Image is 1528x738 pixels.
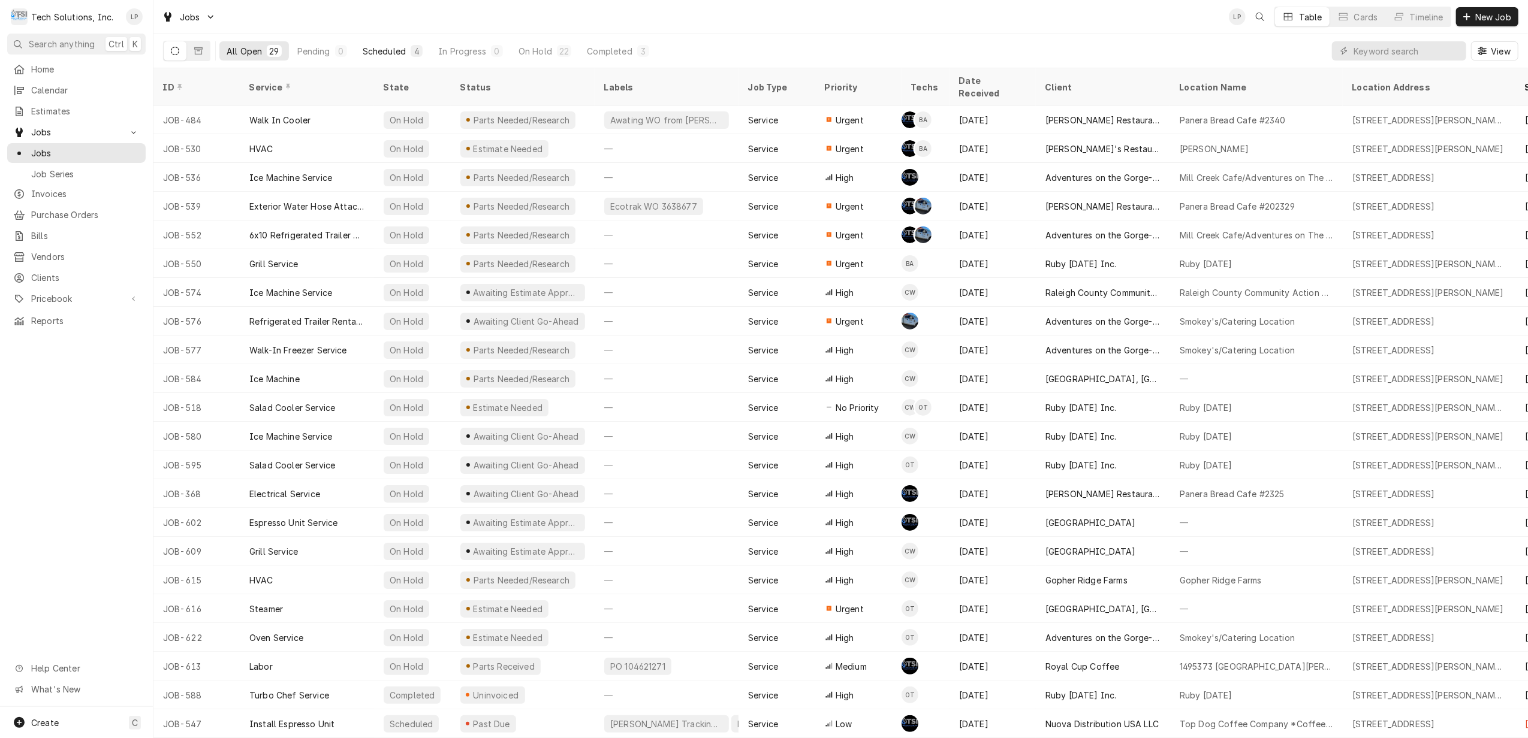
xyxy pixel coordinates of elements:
[388,200,424,213] div: On Hold
[902,456,918,473] div: Otis Tooley's Avatar
[1180,344,1295,356] div: Smokey's/Catering Location
[7,143,146,163] a: Jobs
[297,45,330,58] div: Pending
[1170,508,1343,537] div: —
[388,143,424,155] div: On Hold
[31,683,138,695] span: What's New
[950,163,1036,192] div: [DATE]
[472,286,580,299] div: Awaiting Estimate Approval
[438,45,486,58] div: In Progress
[1352,143,1504,155] div: [STREET_ADDRESS][PERSON_NAME]
[950,278,1036,307] div: [DATE]
[249,459,335,471] div: Salad Cooler Service
[153,393,240,422] div: JOB-518
[472,258,571,270] div: Parts Needed/Research
[595,508,739,537] div: —
[950,220,1036,249] div: [DATE]
[153,249,240,278] div: JOB-550
[1352,114,1506,126] div: [STREET_ADDRESS][PERSON_NAME][PERSON_NAME]
[388,315,424,328] div: On Hold
[902,198,918,214] div: Austin Fox's Avatar
[249,143,273,155] div: HVAC
[1352,516,1435,529] div: [STREET_ADDRESS]
[249,286,332,299] div: Ice Machine Service
[109,38,124,50] span: Ctrl
[126,8,143,25] div: Lisa Paschal's Avatar
[595,537,739,565] div: —
[472,488,580,500] div: Awaiting Client Go-Ahead
[1045,488,1161,500] div: [PERSON_NAME] Restaurant Group
[1045,114,1161,126] div: [PERSON_NAME] Restaurant Group
[836,258,864,270] span: Urgent
[748,114,778,126] div: Service
[1045,315,1161,328] div: Adventures on the Gorge-Aramark Destinations
[249,401,335,414] div: Salad Cooler Service
[363,45,406,58] div: Scheduled
[472,200,571,213] div: Parts Needed/Research
[1045,344,1161,356] div: Adventures on the Gorge-Aramark Destinations
[950,537,1036,565] div: [DATE]
[460,81,583,93] div: Status
[472,459,580,471] div: Awaiting Client Go-Ahead
[902,370,918,387] div: CW
[748,258,778,270] div: Service
[836,229,864,241] span: Urgent
[31,314,140,327] span: Reports
[388,373,424,385] div: On Hold
[902,140,918,157] div: AF
[836,430,854,443] span: High
[1045,401,1117,414] div: Ruby [DATE] Inc.
[337,45,345,58] div: 0
[950,105,1036,134] div: [DATE]
[31,147,140,159] span: Jobs
[1354,11,1378,23] div: Cards
[180,11,200,23] span: Jobs
[472,171,571,184] div: Parts Needed/Research
[950,393,1036,422] div: [DATE]
[950,364,1036,393] div: [DATE]
[269,45,279,58] div: 29
[902,514,918,531] div: Austin Fox's Avatar
[388,545,424,558] div: On Hold
[1045,516,1136,529] div: [GEOGRAPHIC_DATA]
[915,399,932,416] div: Otis Tooley's Avatar
[7,80,146,100] a: Calendar
[31,250,140,263] span: Vendors
[1180,200,1295,213] div: Panera Bread Cafe #202329
[1180,430,1232,443] div: Ruby [DATE]
[388,171,424,184] div: On Hold
[836,143,864,155] span: Urgent
[748,459,778,471] div: Service
[249,315,364,328] div: Refrigerated Trailer Rental 7x16
[950,422,1036,450] div: [DATE]
[11,8,28,25] div: Tech Solutions, Inc.'s Avatar
[7,122,146,142] a: Go to Jobs
[902,313,918,329] div: Joe Paschal's Avatar
[595,163,739,192] div: —
[836,315,864,328] span: Urgent
[748,81,806,93] div: Job Type
[595,278,739,307] div: —
[1180,81,1331,93] div: Location Name
[7,226,146,246] a: Bills
[519,45,552,58] div: On Hold
[472,430,580,443] div: Awaiting Client Go-Ahead
[31,271,140,284] span: Clients
[836,171,854,184] span: High
[1180,114,1286,126] div: Panera Bread Cafe #2340
[836,488,854,500] span: High
[126,8,143,25] div: LP
[249,344,347,356] div: Walk-In Freezer Service
[227,45,262,58] div: All Open
[472,344,571,356] div: Parts Needed/Research
[11,8,28,25] div: T
[1352,200,1435,213] div: [STREET_ADDRESS]
[748,200,778,213] div: Service
[1352,229,1435,241] div: [STREET_ADDRESS]
[559,45,569,58] div: 22
[31,718,59,728] span: Create
[902,571,918,588] div: CW
[472,143,544,155] div: Estimate Needed
[587,45,632,58] div: Completed
[902,198,918,214] div: AF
